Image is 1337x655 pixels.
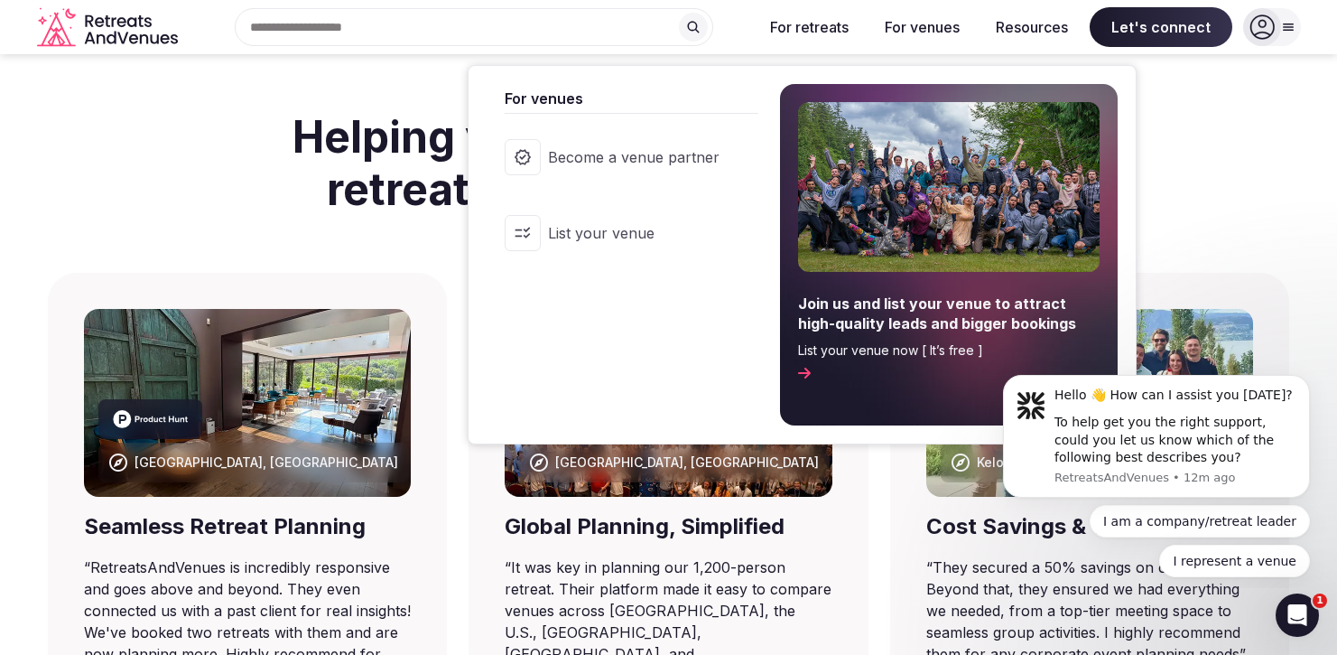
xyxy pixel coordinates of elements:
[555,454,819,472] div: [GEOGRAPHIC_DATA], [GEOGRAPHIC_DATA]
[505,511,832,542] div: Global Planning, Simplified
[265,89,1073,237] h2: Helping you book and deliver 5-star retreat experiences, effortlessly
[505,88,757,109] span: For venues
[926,511,1254,542] div: Cost Savings & 10/10 Service
[756,7,863,47] button: For retreats
[135,454,398,472] div: [GEOGRAPHIC_DATA], [GEOGRAPHIC_DATA]
[798,294,1100,334] span: Join us and list your venue to attract high-quality leads and bigger bookings
[798,342,1100,360] span: List your venue now [ It’s free ]
[84,511,412,542] div: Seamless Retreat Planning
[1276,594,1319,637] iframe: Intercom live chat
[780,84,1118,426] a: Join us and list your venue to attract high-quality leads and bigger bookingsList your venue now ...
[37,7,181,48] svg: Retreats and Venues company logo
[84,309,412,497] img: Barcelona, Spain
[1313,594,1327,608] span: 1
[798,102,1100,272] img: For venues
[487,197,757,269] a: List your venue
[976,359,1337,588] iframe: Intercom notifications message
[870,7,974,47] button: For venues
[548,147,720,167] span: Become a venue partner
[1090,7,1232,47] span: Let's connect
[37,7,181,48] a: Visit the homepage
[548,223,720,243] span: List your venue
[487,121,757,193] a: Become a venue partner
[981,7,1082,47] button: Resources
